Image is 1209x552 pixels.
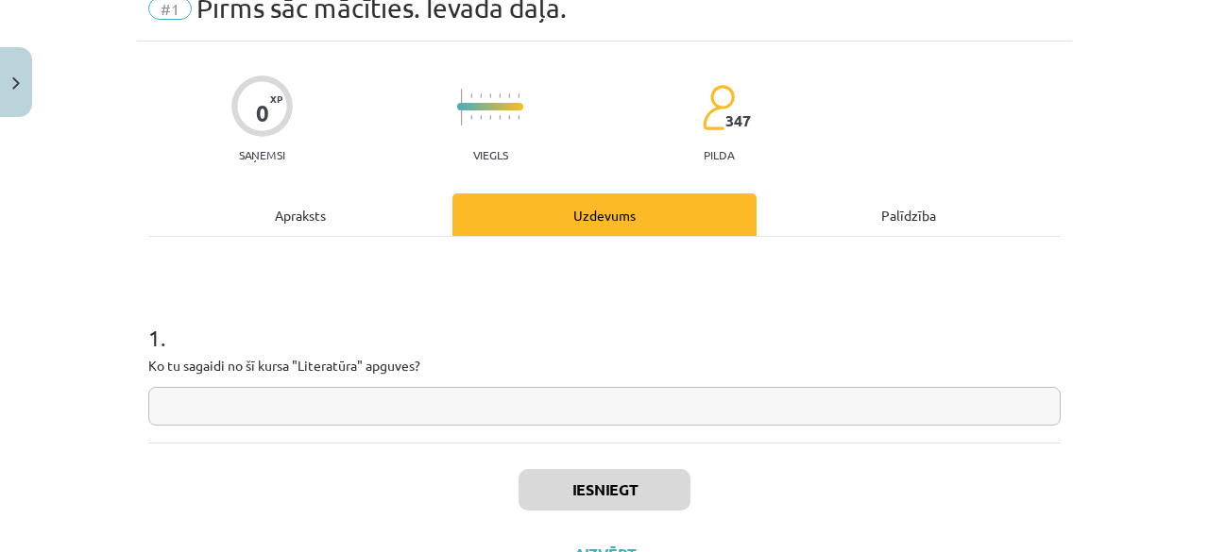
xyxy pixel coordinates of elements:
p: Saņemsi [231,148,293,161]
p: Viegls [473,148,508,161]
img: icon-short-line-57e1e144782c952c97e751825c79c345078a6d821885a25fce030b3d8c18986b.svg [489,115,491,120]
img: icon-short-line-57e1e144782c952c97e751825c79c345078a6d821885a25fce030b3d8c18986b.svg [470,115,472,120]
img: icon-short-line-57e1e144782c952c97e751825c79c345078a6d821885a25fce030b3d8c18986b.svg [518,115,519,120]
img: icon-short-line-57e1e144782c952c97e751825c79c345078a6d821885a25fce030b3d8c18986b.svg [470,93,472,98]
img: icon-short-line-57e1e144782c952c97e751825c79c345078a6d821885a25fce030b3d8c18986b.svg [489,93,491,98]
div: Apraksts [148,193,452,236]
span: XP [270,93,282,104]
p: Ko tu sagaidi no šī kursa "Literatūra" apguves? [148,356,1061,376]
img: icon-close-lesson-0947bae3869378f0d4975bcd49f059093ad1ed9edebbc8119c70593378902aed.svg [12,77,20,90]
span: 347 [725,112,751,129]
div: Uzdevums [452,193,757,236]
img: icon-short-line-57e1e144782c952c97e751825c79c345078a6d821885a25fce030b3d8c18986b.svg [499,115,501,120]
img: icon-short-line-57e1e144782c952c97e751825c79c345078a6d821885a25fce030b3d8c18986b.svg [480,93,482,98]
img: icon-short-line-57e1e144782c952c97e751825c79c345078a6d821885a25fce030b3d8c18986b.svg [518,93,519,98]
div: Palīdzība [757,193,1061,236]
img: icon-short-line-57e1e144782c952c97e751825c79c345078a6d821885a25fce030b3d8c18986b.svg [508,93,510,98]
h1: 1 . [148,292,1061,350]
button: Iesniegt [519,469,690,510]
img: icon-short-line-57e1e144782c952c97e751825c79c345078a6d821885a25fce030b3d8c18986b.svg [480,115,482,120]
img: icon-long-line-d9ea69661e0d244f92f715978eff75569469978d946b2353a9bb055b3ed8787d.svg [461,89,463,125]
img: students-c634bb4e5e11cddfef0936a35e636f08e4e9abd3cc4e673bd6f9a4125e45ecb1.svg [702,84,735,131]
img: icon-short-line-57e1e144782c952c97e751825c79c345078a6d821885a25fce030b3d8c18986b.svg [499,93,501,98]
div: 0 [256,100,269,126]
p: pilda [704,148,734,161]
img: icon-short-line-57e1e144782c952c97e751825c79c345078a6d821885a25fce030b3d8c18986b.svg [508,115,510,120]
